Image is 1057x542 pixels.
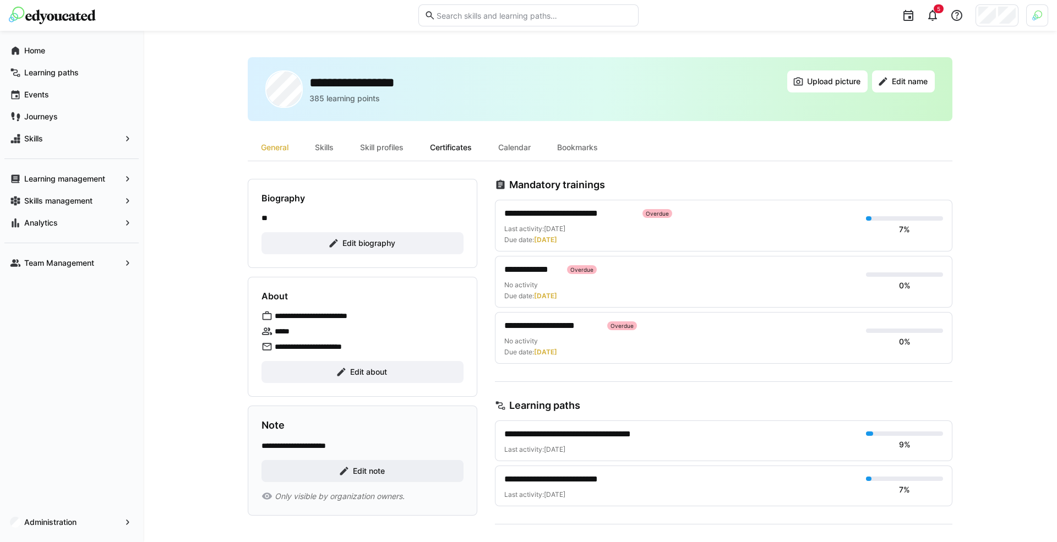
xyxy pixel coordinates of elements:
button: Edit biography [261,232,464,254]
div: Last activity: [504,225,565,233]
span: Edit biography [341,238,397,249]
div: 7% [899,224,910,235]
div: Certificates [417,134,485,161]
h3: Mandatory trainings [509,179,605,191]
h4: Biography [261,193,305,204]
div: Last activity: [504,490,857,499]
button: Edit name [872,70,935,92]
h3: Note [261,419,285,431]
div: Skill profiles [347,134,417,161]
div: Overdue [607,321,637,330]
span: [DATE] [544,445,565,453]
div: Calendar [485,134,544,161]
span: Edit name [890,76,929,87]
span: Upload picture [805,76,862,87]
div: Due date: [504,236,557,244]
div: Due date: [504,292,557,300]
div: General [248,134,302,161]
span: No activity [504,337,538,345]
span: Edit note [351,466,386,477]
span: No activity [504,281,538,289]
span: Edit about [348,366,389,377]
h4: About [261,291,288,302]
div: Due date: [504,348,557,357]
div: Bookmarks [544,134,611,161]
span: [DATE] [544,225,565,233]
div: 0% [899,336,911,347]
span: [DATE] [534,236,557,244]
input: Search skills and learning paths… [435,10,633,20]
span: [DATE] [534,292,557,300]
span: 5 [937,6,940,12]
div: Last activity: [504,445,857,454]
span: [DATE] [534,348,557,356]
button: Edit note [261,460,464,482]
div: Overdue [567,265,597,274]
button: Edit about [261,361,464,383]
span: Only visible by organization owners. [275,491,405,502]
div: 9% [899,439,911,450]
div: Overdue [642,209,672,218]
div: 7% [899,484,910,495]
span: [DATE] [544,490,565,499]
div: 0% [899,280,911,291]
p: 385 learning points [309,93,380,104]
div: Skills [302,134,347,161]
h3: Learning paths [509,399,580,412]
button: Upload picture [787,70,868,92]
